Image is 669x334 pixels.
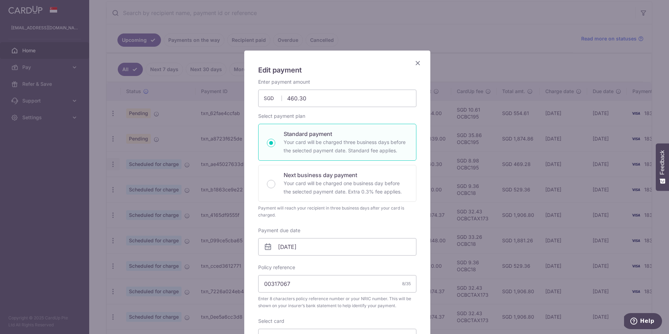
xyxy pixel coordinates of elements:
[258,205,416,219] div: Payment will reach your recipient in three business days after your card is charged.
[402,280,411,287] div: 8/35
[284,171,408,179] p: Next business day payment
[258,264,295,271] label: Policy reference
[258,64,416,76] h5: Edit payment
[264,95,282,102] span: SGD
[258,295,416,309] span: Enter 8 characters policy reference number or your NRIC number. This will be shown on your insure...
[258,318,284,325] label: Select card
[258,78,310,85] label: Enter payment amount
[656,143,669,191] button: Feedback - Show survey
[258,113,305,120] label: Select payment plan
[624,313,662,331] iframe: Opens a widget where you can find more information
[284,179,408,196] p: Your card will be charged one business day before the selected payment date. Extra 0.3% fee applies.
[659,150,666,175] span: Feedback
[284,130,408,138] p: Standard payment
[258,238,416,256] input: DD / MM / YYYY
[284,138,408,155] p: Your card will be charged three business days before the selected payment date. Standard fee appl...
[258,227,300,234] label: Payment due date
[414,59,422,67] button: Close
[258,90,416,107] input: 0.00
